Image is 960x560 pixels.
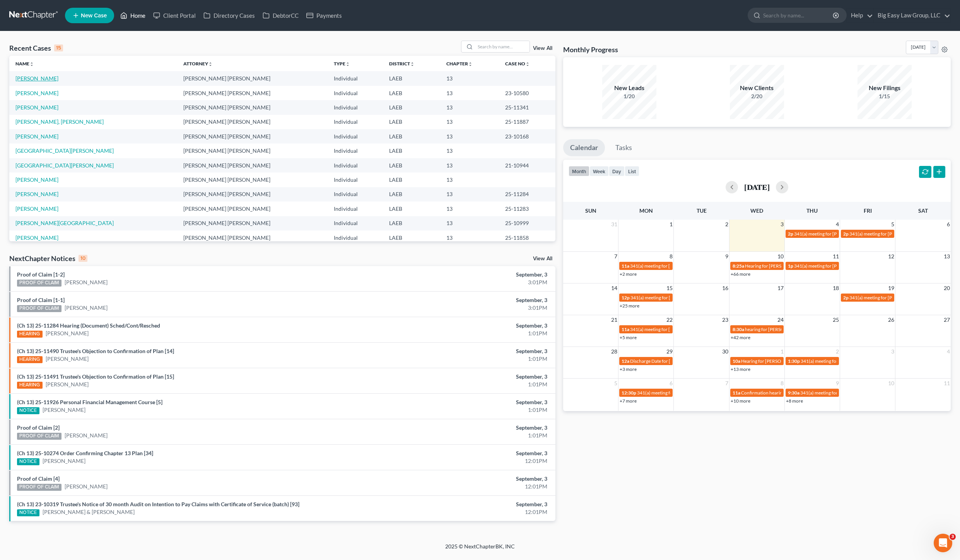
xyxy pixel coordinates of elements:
[730,92,784,100] div: 2/20
[17,433,61,440] div: PROOF OF CLAIM
[733,263,744,269] span: 8:25a
[376,381,548,388] div: 1:01PM
[724,220,729,229] span: 2
[328,100,383,114] td: Individual
[65,304,108,312] a: [PERSON_NAME]
[780,379,784,388] span: 8
[721,283,729,293] span: 16
[639,207,653,214] span: Mon
[499,187,555,201] td: 25-11284
[376,355,548,363] div: 1:01PM
[440,158,499,172] td: 13
[29,62,34,67] i: unfold_more
[46,381,89,388] a: [PERSON_NAME]
[440,216,499,230] td: 13
[177,129,328,143] td: [PERSON_NAME] [PERSON_NAME]
[81,13,107,19] span: New Case
[15,162,114,169] a: [GEOGRAPHIC_DATA][PERSON_NAME]
[585,207,596,214] span: Sun
[613,379,618,388] span: 5
[832,315,840,324] span: 25
[43,457,85,465] a: [PERSON_NAME]
[446,61,473,67] a: Chapterunfold_more
[622,295,630,300] span: 12p
[376,432,548,439] div: 1:01PM
[786,398,803,404] a: +8 more
[17,484,61,491] div: PROOF OF CLAIM
[625,166,639,176] button: list
[15,220,114,226] a: [PERSON_NAME][GEOGRAPHIC_DATA]
[835,220,840,229] span: 4
[499,129,555,143] td: 23-10168
[847,9,873,22] a: Help
[9,43,63,53] div: Recent Cases
[777,252,784,261] span: 10
[46,355,89,363] a: [PERSON_NAME]
[440,100,499,114] td: 13
[177,172,328,187] td: [PERSON_NAME] [PERSON_NAME]
[721,347,729,356] span: 30
[745,326,805,332] span: hearing for [PERSON_NAME]
[15,191,58,197] a: [PERSON_NAME]
[563,45,618,54] h3: Monthly Progress
[376,330,548,337] div: 1:01PM
[383,158,441,172] td: LAEB
[666,315,673,324] span: 22
[946,347,951,356] span: 4
[383,216,441,230] td: LAEB
[383,71,441,85] td: LAEB
[383,115,441,129] td: LAEB
[17,407,39,414] div: NOTICE
[177,230,328,245] td: [PERSON_NAME] [PERSON_NAME]
[843,231,849,237] span: 2p
[887,315,895,324] span: 26
[15,75,58,82] a: [PERSON_NAME]
[609,166,625,176] button: day
[918,207,928,214] span: Sat
[376,296,548,304] div: September, 3
[17,348,174,354] a: (Ch 13) 25-11490 Trustee's Objection to Confirmation of Plan [14]
[843,295,849,300] span: 2p
[328,86,383,100] td: Individual
[65,483,108,490] a: [PERSON_NAME]
[499,100,555,114] td: 25-11341
[934,534,952,552] iframe: Intercom live chat
[440,115,499,129] td: 13
[874,9,950,22] a: Big Easy Law Group, LLC
[177,71,328,85] td: [PERSON_NAME] [PERSON_NAME]
[887,379,895,388] span: 10
[15,147,114,154] a: [GEOGRAPHIC_DATA][PERSON_NAME]
[666,283,673,293] span: 15
[788,231,793,237] span: 2p
[46,330,89,337] a: [PERSON_NAME]
[505,61,530,67] a: Case Nounfold_more
[589,166,609,176] button: week
[17,305,61,312] div: PROOF OF CLAIM
[630,326,705,332] span: 341(a) meeting for [PERSON_NAME]
[116,9,149,22] a: Home
[177,216,328,230] td: [PERSON_NAME] [PERSON_NAME]
[777,315,784,324] span: 24
[328,143,383,158] td: Individual
[887,252,895,261] span: 12
[533,256,552,261] a: View All
[376,449,548,457] div: September, 3
[777,283,784,293] span: 17
[440,187,499,201] td: 13
[328,115,383,129] td: Individual
[54,44,63,51] div: 15
[864,207,872,214] span: Fri
[763,8,834,22] input: Search by name...
[890,220,895,229] span: 5
[780,220,784,229] span: 3
[731,398,750,404] a: +10 more
[943,379,951,388] span: 11
[328,172,383,187] td: Individual
[177,187,328,201] td: [PERSON_NAME] [PERSON_NAME]
[376,271,548,278] div: September, 3
[328,129,383,143] td: Individual
[890,347,895,356] span: 3
[17,450,153,456] a: (Ch 13) 25-10274 Order Confirming Chapter 13 Plan [34]
[620,303,639,309] a: +25 more
[887,283,895,293] span: 19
